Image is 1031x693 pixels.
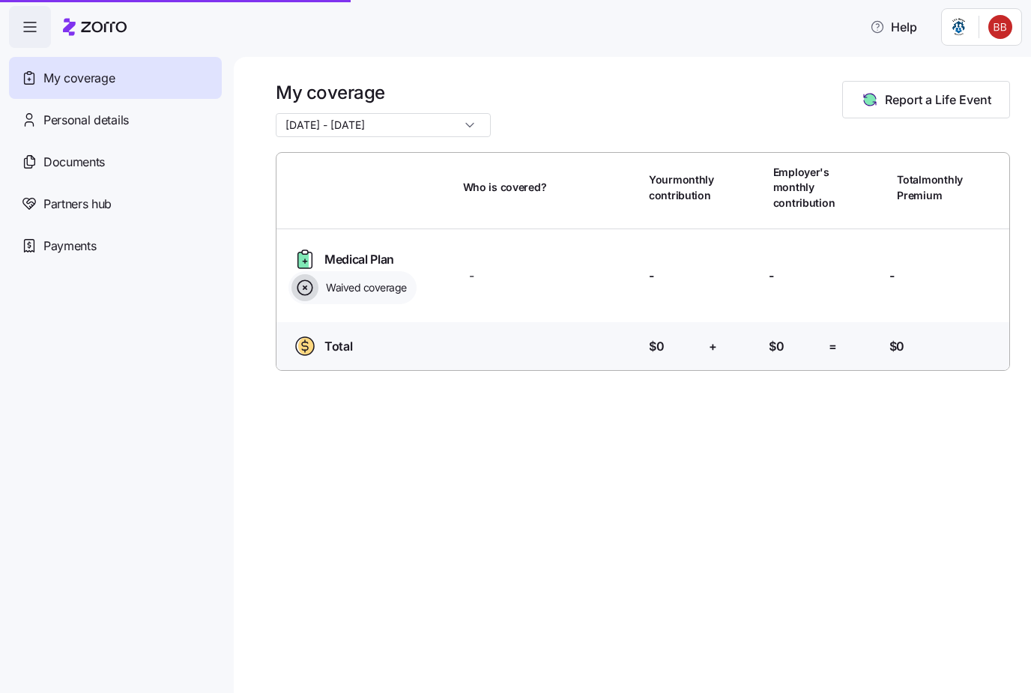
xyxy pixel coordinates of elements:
img: f5ebfcef32fa0adbb4940a66d692dbe2 [988,15,1012,39]
span: $0 [649,337,664,356]
span: Total [324,337,352,356]
span: Partners hub [43,195,112,214]
span: Help [870,18,917,36]
span: - [889,267,895,285]
span: = [829,337,837,356]
span: $0 [769,337,784,356]
span: Personal details [43,111,129,130]
a: Personal details [9,99,222,141]
h1: My coverage [276,81,491,104]
span: Your monthly contribution [649,172,714,203]
span: Total monthly Premium [897,172,963,203]
span: - [769,267,774,285]
button: Help [858,12,929,42]
span: Who is covered? [463,180,547,195]
img: Employer logo [951,18,967,36]
span: $0 [889,337,904,356]
button: Report a Life Event [842,81,1010,118]
span: Documents [43,153,105,172]
span: Employer's monthly contribution [773,165,835,211]
a: Payments [9,225,222,267]
span: Medical Plan [324,250,394,269]
span: Report a Life Event [885,91,991,109]
span: Payments [43,237,96,255]
span: My coverage [43,69,115,88]
a: Documents [9,141,222,183]
a: My coverage [9,57,222,99]
span: + [709,337,717,356]
span: - [469,267,474,285]
span: - [649,267,654,285]
span: Waived coverage [321,280,407,295]
a: Partners hub [9,183,222,225]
